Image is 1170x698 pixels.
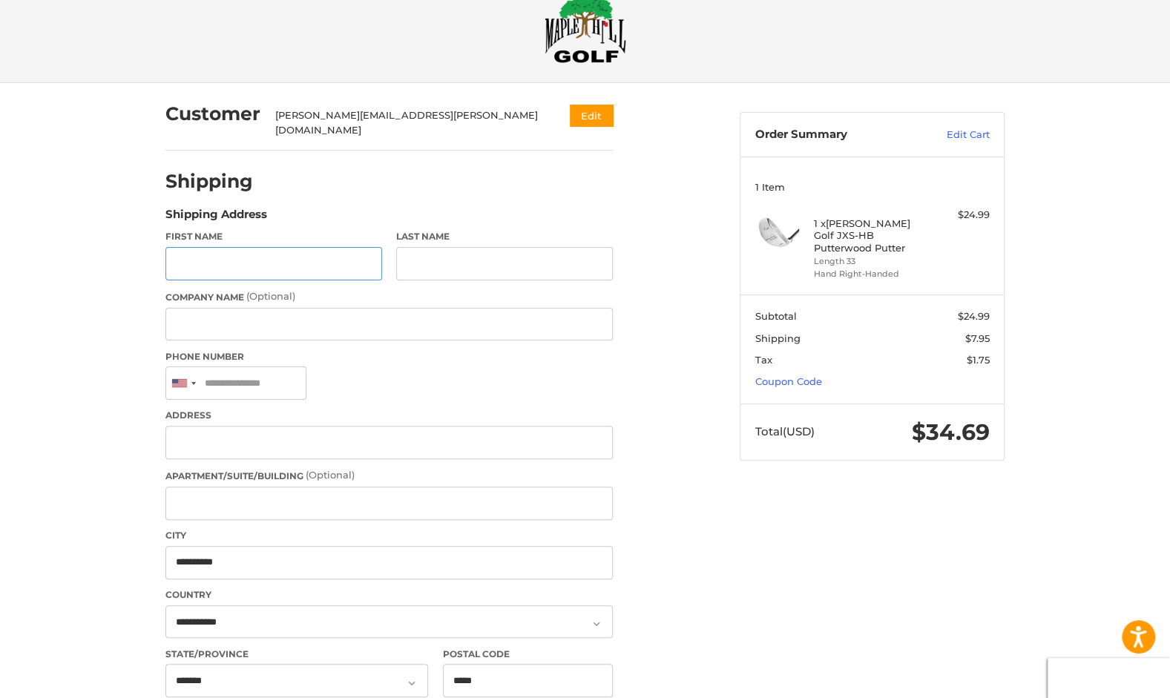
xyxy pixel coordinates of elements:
[165,230,382,243] label: First Name
[755,181,990,193] h3: 1 Item
[246,290,295,302] small: (Optional)
[165,102,260,125] h2: Customer
[931,208,990,223] div: $24.99
[165,206,267,230] legend: Shipping Address
[165,648,428,661] label: State/Province
[958,310,990,322] span: $24.99
[915,128,990,142] a: Edit Cart
[814,268,927,280] li: Hand Right-Handed
[165,289,613,304] label: Company Name
[165,588,613,602] label: Country
[967,354,990,366] span: $1.75
[755,310,797,322] span: Subtotal
[755,332,801,344] span: Shipping
[165,350,613,363] label: Phone Number
[443,648,614,661] label: Postal Code
[570,105,613,126] button: Edit
[306,469,355,481] small: (Optional)
[755,375,822,387] a: Coupon Code
[755,424,815,438] span: Total (USD)
[166,367,200,399] div: United States: +1
[755,128,915,142] h3: Order Summary
[165,170,253,193] h2: Shipping
[814,255,927,268] li: Length 33
[755,354,772,366] span: Tax
[396,230,613,243] label: Last Name
[814,217,927,254] h4: 1 x [PERSON_NAME] Golf JXS-HB Putterwood Putter
[912,418,990,446] span: $34.69
[165,468,613,483] label: Apartment/Suite/Building
[165,529,613,542] label: City
[1048,658,1170,698] iframe: Google Customer Reviews
[165,409,613,422] label: Address
[965,332,990,344] span: $7.95
[275,108,542,137] div: [PERSON_NAME][EMAIL_ADDRESS][PERSON_NAME][DOMAIN_NAME]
